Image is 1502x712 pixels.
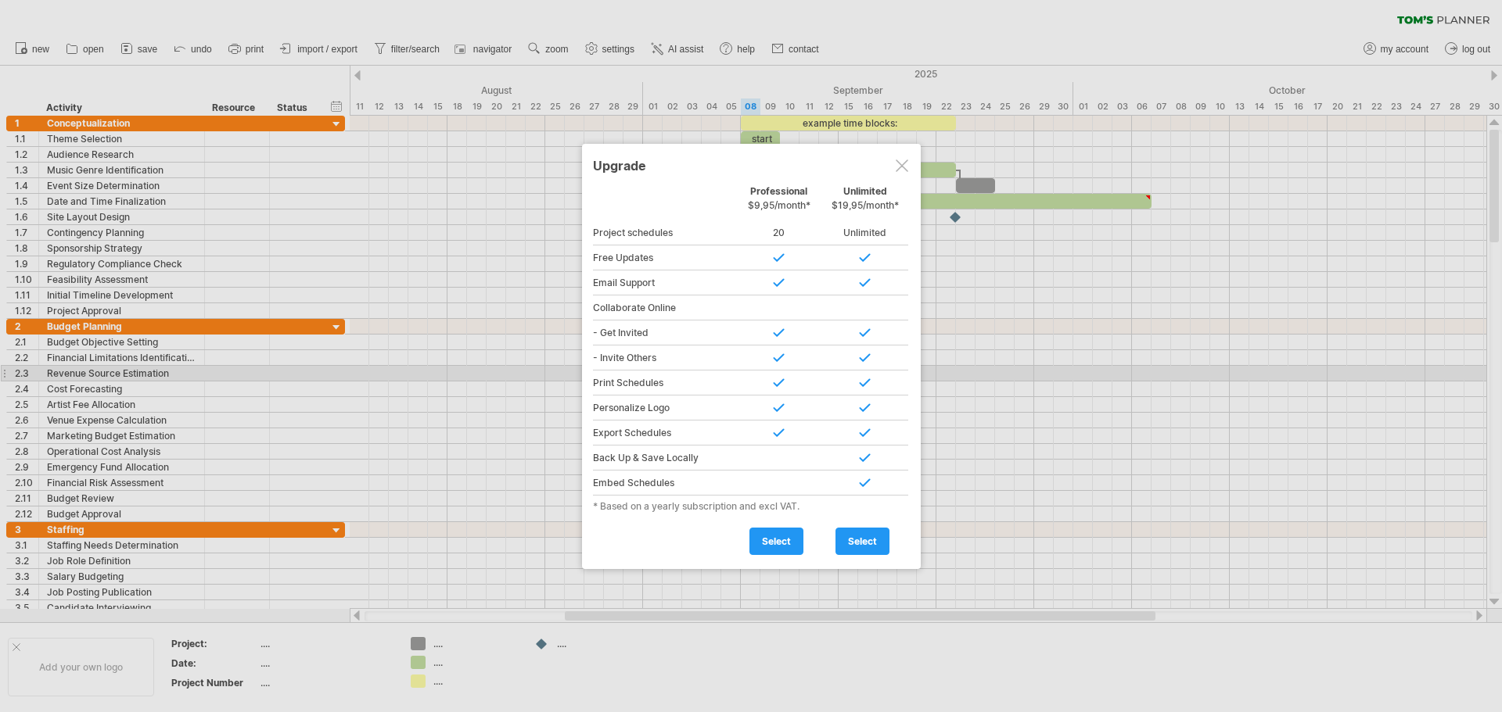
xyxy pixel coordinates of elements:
[762,535,791,547] span: select
[749,528,803,555] a: select
[822,220,908,245] div: Unlimited
[832,199,899,211] span: $19,95/month*
[593,420,736,445] div: Export Schedules
[593,500,910,512] div: * Based on a yearly subscription and excl VAT.
[822,185,908,219] div: Unlimited
[593,320,736,345] div: - Get Invited
[593,395,736,420] div: Personalize Logo
[848,535,877,547] span: select
[593,370,736,395] div: Print Schedules
[748,199,810,211] span: $9,95/month*
[593,270,736,295] div: Email Support
[593,245,736,270] div: Free Updates
[593,151,910,179] div: Upgrade
[593,220,736,245] div: Project schedules
[736,220,822,245] div: 20
[593,445,736,470] div: Back Up & Save Locally
[736,185,822,219] div: Professional
[593,470,736,496] div: Embed Schedules
[593,345,736,370] div: - Invite Others
[593,295,736,320] div: Collaborate Online
[835,528,889,555] a: select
